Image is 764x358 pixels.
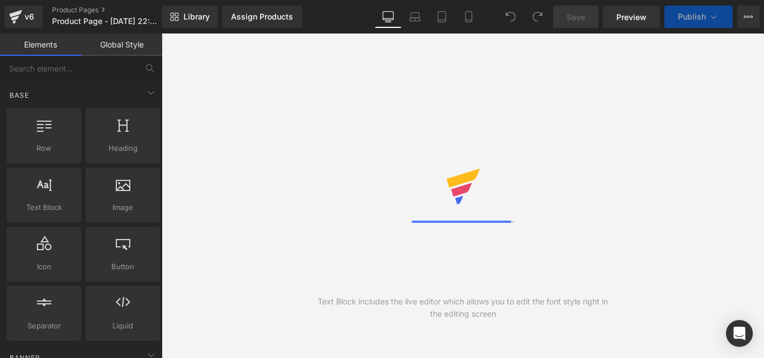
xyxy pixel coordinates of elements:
[10,320,78,332] span: Separator
[4,6,43,28] a: v6
[10,142,78,154] span: Row
[81,34,162,56] a: Global Style
[737,6,760,28] button: More
[603,6,660,28] a: Preview
[664,6,733,28] button: Publish
[52,17,159,26] span: Product Page - [DATE] 22:56:17
[231,12,293,21] div: Assign Products
[8,90,30,101] span: Base
[89,320,157,332] span: Liquid
[402,6,428,28] a: Laptop
[89,142,157,154] span: Heading
[678,12,706,21] span: Publish
[375,6,402,28] a: Desktop
[183,12,210,22] span: Library
[162,6,218,28] a: New Library
[616,11,647,23] span: Preview
[89,261,157,273] span: Button
[726,320,753,347] div: Open Intercom Messenger
[567,11,585,23] span: Save
[10,202,78,213] span: Text Block
[526,6,549,28] button: Redo
[428,6,455,28] a: Tablet
[10,261,78,273] span: Icon
[455,6,482,28] a: Mobile
[312,295,614,320] div: Text Block includes the live editor which allows you to edit the font style right in the editing ...
[499,6,522,28] button: Undo
[89,202,157,213] span: Image
[22,9,36,24] div: v6
[52,6,181,15] a: Product Pages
